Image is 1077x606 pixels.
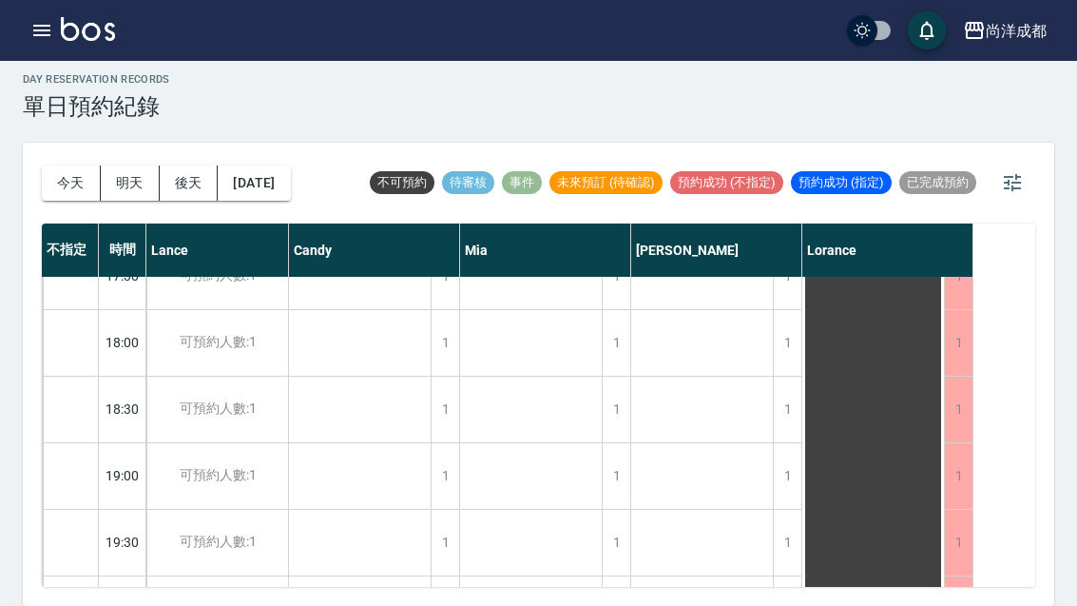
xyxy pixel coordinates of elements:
button: [DATE] [218,166,290,201]
div: 1 [773,443,801,509]
div: Mia [460,224,631,277]
div: [PERSON_NAME] [631,224,802,277]
div: 可預約人數:1 [146,510,288,576]
div: 1 [431,310,459,376]
div: Lorance [802,224,973,277]
span: 未來預訂 (待確認) [549,174,663,191]
div: 時間 [99,224,146,277]
div: Lance [146,224,289,277]
div: 1 [944,310,972,376]
button: save [908,11,946,49]
span: 預約成功 (不指定) [670,174,783,191]
div: 1 [944,510,972,576]
div: 可預約人數:1 [146,443,288,509]
div: 18:00 [99,309,146,376]
span: 預約成功 (指定) [791,174,892,191]
span: 待審核 [442,174,494,191]
div: 1 [602,510,630,576]
div: 1 [602,377,630,442]
div: 19:00 [99,442,146,509]
div: 1 [602,310,630,376]
div: 可預約人數:1 [146,377,288,442]
div: 不指定 [42,224,99,277]
div: 1 [773,377,801,442]
div: 1 [602,443,630,509]
div: 1 [431,377,459,442]
img: Logo [61,17,115,41]
div: Candy [289,224,460,277]
div: 1 [773,310,801,376]
div: 可預約人數:1 [146,310,288,376]
div: 18:30 [99,376,146,442]
div: 1 [773,510,801,576]
div: 1 [431,510,459,576]
span: 事件 [502,174,542,191]
div: 1 [944,377,972,442]
div: 19:30 [99,509,146,576]
h2: day Reservation records [23,73,170,86]
h3: 單日預約紀錄 [23,93,170,120]
span: 已完成預約 [899,174,976,191]
button: 後天 [160,166,219,201]
div: 1 [944,443,972,509]
button: 今天 [42,166,101,201]
button: 尚洋成都 [955,11,1054,50]
div: 1 [431,443,459,509]
button: 明天 [101,166,160,201]
span: 不可預約 [370,174,434,191]
div: 尚洋成都 [986,19,1047,43]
